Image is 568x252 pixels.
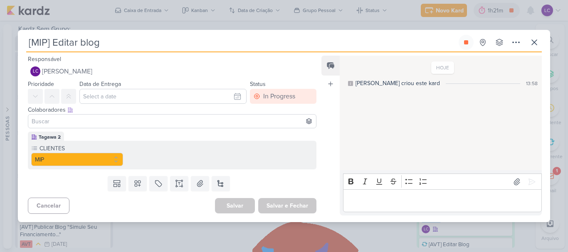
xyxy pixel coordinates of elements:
[28,64,316,79] button: LC [PERSON_NAME]
[31,153,123,166] button: MIP
[250,89,316,104] button: In Progress
[28,105,316,114] div: Colaboradores
[343,174,542,190] div: Editor toolbar
[28,56,61,63] label: Responsável
[79,89,247,104] input: Select a date
[30,66,40,76] div: Laís Costa
[39,133,61,141] div: Tagawa 2
[343,189,542,212] div: Editor editing area: main
[250,81,266,88] label: Status
[26,35,457,50] input: Kard Sem Título
[526,80,538,87] div: 13:58
[33,69,38,74] p: LC
[263,91,295,101] div: In Progress
[39,144,123,153] label: CLIENTES
[30,116,314,126] input: Buscar
[28,198,69,214] button: Cancelar
[463,39,469,46] div: Parar relógio
[28,81,54,88] label: Prioridade
[42,66,92,76] span: [PERSON_NAME]
[356,79,440,88] div: [PERSON_NAME] criou este kard
[79,81,121,88] label: Data de Entrega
